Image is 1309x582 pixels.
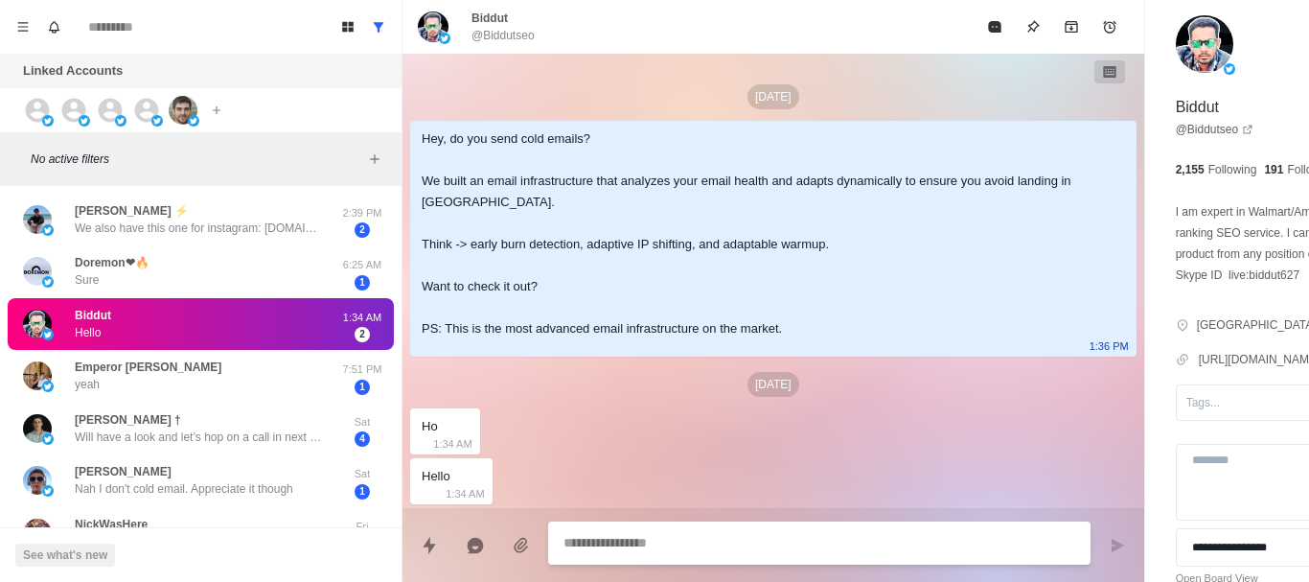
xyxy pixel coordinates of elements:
button: Notifications [38,12,69,42]
button: Add reminder [1091,8,1129,46]
p: 2:39 PM [338,205,386,221]
div: Hey, do you send cold emails? We built an email infrastructure that analyzes your email health an... [422,128,1094,339]
p: Sat [338,414,386,431]
button: Board View [333,12,363,42]
img: picture [418,12,448,42]
p: Hello [75,324,101,341]
span: 1 [355,275,370,291]
p: [PERSON_NAME] ⚡️ [75,202,189,220]
p: Following [1208,161,1257,178]
img: picture [23,466,52,495]
span: 2 [355,222,370,238]
p: @Biddutseo [471,27,535,44]
p: Fri [338,519,386,535]
span: 1 [355,380,370,395]
p: Sat [338,466,386,482]
img: picture [42,433,54,445]
button: Archive [1052,8,1091,46]
p: 7:51 PM [338,361,386,378]
span: 1 [355,484,370,500]
p: [DATE] [747,372,799,397]
button: Reply with AI [456,526,494,565]
p: Emperor [PERSON_NAME] [75,359,221,376]
img: picture [1176,15,1233,73]
p: 191 [1264,161,1283,178]
p: Linked Accounts [23,61,123,81]
p: 2,155 [1176,161,1205,178]
img: picture [23,519,52,547]
p: We also have this one for instagram: [DOMAIN_NAME][URL] This one for LinkedIn: [DOMAIN_NAME][URL]... [75,220,324,237]
button: Send message [1098,526,1137,565]
p: Biddut [471,10,508,27]
img: picture [42,115,54,127]
p: 1:34 AM [446,483,484,504]
img: picture [42,329,54,340]
p: Nah I don't cold email. Appreciate it though [75,480,293,498]
p: Will have a look and let’s hop on a call in next few weeks if it makes sense (right now i have 0 ... [75,429,324,446]
button: Quick replies [410,526,448,565]
img: picture [23,310,52,338]
span: 4 [355,431,370,447]
img: picture [1224,63,1235,75]
img: picture [42,276,54,288]
p: Biddut [75,307,111,324]
img: picture [42,485,54,497]
button: Pin [1014,8,1052,46]
p: No active filters [31,151,363,168]
div: Ho [422,416,438,437]
img: picture [23,257,52,286]
img: picture [23,205,52,234]
p: Doremon❤🔥 [75,254,149,271]
img: picture [42,224,54,236]
img: picture [23,414,52,443]
button: Show all conversations [363,12,394,42]
p: [DATE] [747,84,799,109]
p: [PERSON_NAME] [75,463,172,480]
p: Biddut [1176,96,1219,119]
div: Hello [422,466,450,487]
img: picture [115,115,126,127]
p: 1:36 PM [1090,336,1129,357]
p: [PERSON_NAME] † [75,411,181,429]
p: 6:25 AM [338,257,386,273]
img: picture [188,115,199,127]
a: @Biddutseo [1176,121,1254,138]
button: Add media [502,526,540,565]
button: Mark as read [976,8,1014,46]
img: picture [79,115,90,127]
button: Add filters [363,148,386,171]
img: picture [42,381,54,392]
img: picture [151,115,163,127]
p: 1:34 AM [433,433,471,454]
p: NickWasHere [75,516,148,533]
span: 2 [355,327,370,342]
img: picture [169,96,197,125]
button: See what's new [15,544,115,567]
button: Add account [205,99,228,122]
img: picture [439,33,450,44]
button: Menu [8,12,38,42]
p: 1:34 AM [338,310,386,326]
img: picture [23,361,52,390]
p: Sure [75,271,99,289]
p: yeah [75,376,100,393]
